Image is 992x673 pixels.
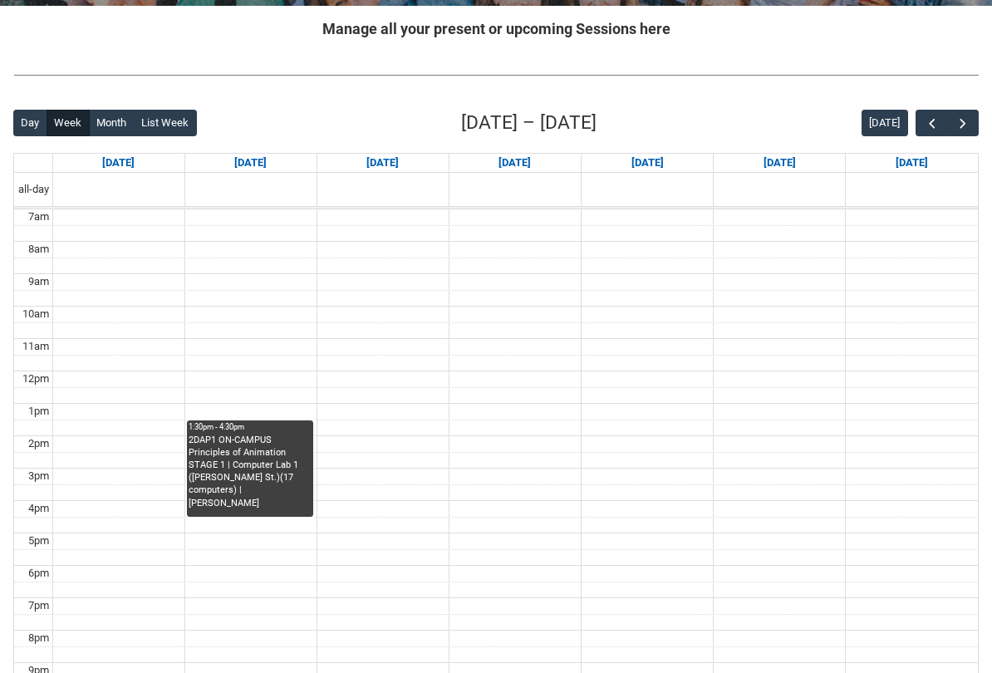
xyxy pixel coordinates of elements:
[99,154,138,172] a: Go to November 2, 2025
[231,154,270,172] a: Go to November 3, 2025
[15,182,52,197] span: all-day
[19,371,52,386] div: 12pm
[760,154,799,172] a: Go to November 7, 2025
[25,242,52,257] div: 8am
[25,533,52,548] div: 5pm
[25,598,52,613] div: 7pm
[916,110,947,137] button: Previous Week
[47,110,90,136] button: Week
[25,274,52,289] div: 9am
[25,566,52,581] div: 6pm
[134,110,197,136] button: List Week
[13,110,47,136] button: Day
[947,110,979,137] button: Next Week
[461,110,597,135] h2: [DATE] – [DATE]
[25,501,52,516] div: 4pm
[189,422,312,433] div: 1:30pm - 4:30pm
[495,154,534,172] a: Go to November 5, 2025
[25,404,52,419] div: 1pm
[363,154,402,172] a: Go to November 4, 2025
[628,154,667,172] a: Go to November 6, 2025
[89,110,135,136] button: Month
[189,434,312,509] div: 2DAP1 ON-CAMPUS Principles of Animation STAGE 1 | Computer Lab 1 ([PERSON_NAME] St.)(17 computers...
[19,339,52,354] div: 11am
[19,307,52,322] div: 10am
[25,469,52,484] div: 3pm
[25,209,52,224] div: 7am
[25,436,52,451] div: 2pm
[13,19,979,40] h2: Manage all your present or upcoming Sessions here
[13,66,979,83] img: REDU_GREY_LINE
[892,154,931,172] a: Go to November 8, 2025
[25,631,52,646] div: 8pm
[862,110,908,136] button: [DATE]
